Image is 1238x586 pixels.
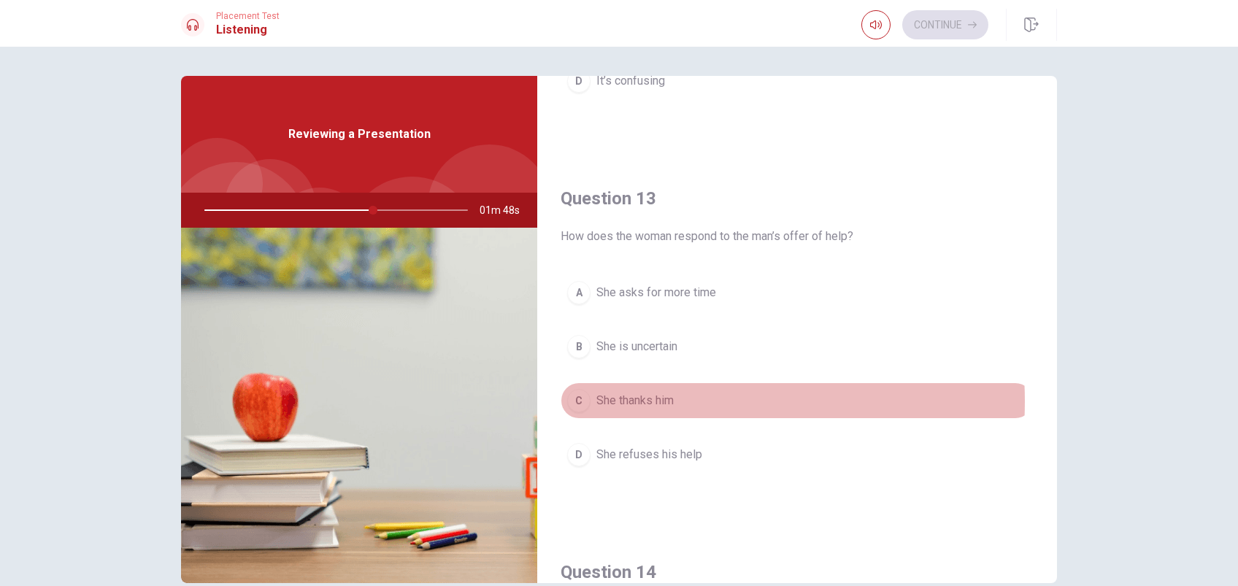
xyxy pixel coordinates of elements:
h4: Question 13 [561,187,1034,210]
span: It’s confusing [596,72,665,90]
h4: Question 14 [561,560,1034,584]
span: Reviewing a Presentation [288,126,431,143]
img: Reviewing a Presentation [181,228,537,583]
div: B [567,335,591,358]
span: She refuses his help [596,446,702,463]
div: C [567,389,591,412]
button: AShe asks for more time [561,274,1034,311]
div: A [567,281,591,304]
span: Placement Test [216,11,280,21]
button: CShe thanks him [561,382,1034,419]
span: She asks for more time [596,284,716,301]
span: 01m 48s [480,193,531,228]
button: DIt’s confusing [561,63,1034,99]
span: How does the woman respond to the man’s offer of help? [561,228,1034,245]
button: BShe is uncertain [561,328,1034,365]
button: DShe refuses his help [561,436,1034,473]
span: She is uncertain [596,338,677,355]
div: D [567,69,591,93]
div: D [567,443,591,466]
span: She thanks him [596,392,674,409]
h1: Listening [216,21,280,39]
